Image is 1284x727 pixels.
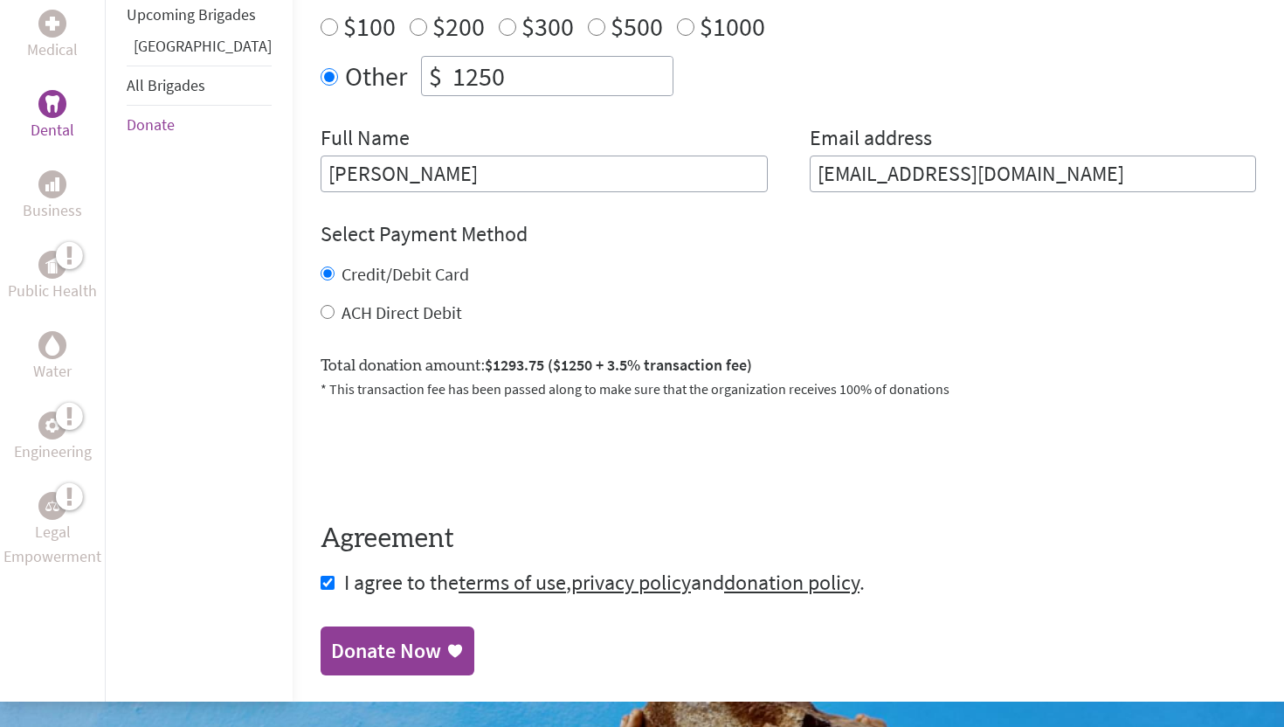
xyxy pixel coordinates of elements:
label: $500 [611,10,663,43]
div: Legal Empowerment [38,492,66,520]
iframe: reCAPTCHA [321,420,586,488]
label: Total donation amount: [321,353,752,378]
p: Public Health [8,279,97,303]
input: Your Email [810,156,1257,192]
a: EngineeringEngineering [14,412,92,464]
a: BusinessBusiness [23,170,82,223]
img: Legal Empowerment [45,501,59,511]
img: Business [45,177,59,191]
a: Legal EmpowermentLegal Empowerment [3,492,101,569]
a: WaterWater [33,331,72,384]
img: Dental [45,95,59,112]
div: Dental [38,90,66,118]
label: Email address [810,124,932,156]
p: Legal Empowerment [3,520,101,569]
a: privacy policy [571,569,691,596]
a: Public HealthPublic Health [8,251,97,303]
h4: Select Payment Method [321,220,1256,248]
a: donation policy [724,569,859,596]
img: Engineering [45,418,59,432]
img: Water [45,335,59,355]
a: Donate [127,114,175,135]
a: Donate Now [321,627,474,675]
li: Panama [127,34,272,66]
label: Other [345,56,407,96]
a: Upcoming Brigades [127,4,256,24]
p: * This transaction fee has been passed along to make sure that the organization receives 100% of ... [321,378,1256,399]
div: Water [38,331,66,359]
label: Full Name [321,124,410,156]
div: Engineering [38,412,66,440]
label: $100 [343,10,396,43]
label: Credit/Debit Card [342,263,469,285]
div: $ [422,57,449,95]
span: $1293.75 ($1250 + 3.5% transaction fee) [485,355,752,375]
a: All Brigades [127,75,205,95]
label: $1000 [700,10,765,43]
p: Water [33,359,72,384]
a: DentalDental [31,90,74,142]
a: [GEOGRAPHIC_DATA] [134,36,272,56]
p: Business [23,198,82,223]
input: Enter Full Name [321,156,768,192]
p: Medical [27,38,78,62]
label: $300 [521,10,574,43]
input: Enter Amount [449,57,673,95]
div: Medical [38,10,66,38]
a: MedicalMedical [27,10,78,62]
div: Business [38,170,66,198]
img: Public Health [45,256,59,273]
h4: Agreement [321,523,1256,555]
li: Donate [127,106,272,144]
div: Public Health [38,251,66,279]
p: Engineering [14,440,92,464]
p: Dental [31,118,74,142]
li: All Brigades [127,66,272,106]
div: Donate Now [331,637,441,665]
span: I agree to the , and . [344,569,865,596]
label: $200 [432,10,485,43]
label: ACH Direct Debit [342,301,462,323]
a: terms of use [459,569,566,596]
img: Medical [45,17,59,31]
